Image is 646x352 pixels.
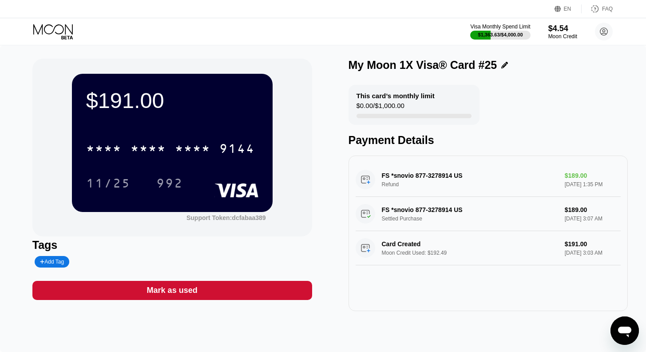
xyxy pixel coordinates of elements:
[40,259,64,265] div: Add Tag
[548,24,577,33] div: $4.54
[470,24,530,30] div: Visa Monthly Spend Limit
[478,32,523,37] div: $1,363.63 / $4,000.00
[35,256,69,268] div: Add Tag
[564,6,571,12] div: EN
[156,177,183,192] div: 992
[219,143,255,157] div: 9144
[548,24,577,40] div: $4.54Moon Credit
[32,239,312,252] div: Tags
[610,316,639,345] iframe: Button to launch messaging window
[186,214,266,221] div: Support Token: dcfabaa389
[582,4,613,13] div: FAQ
[79,172,137,194] div: 11/25
[150,172,190,194] div: 992
[86,88,258,113] div: $191.00
[357,102,404,114] div: $0.00 / $1,000.00
[349,59,497,72] div: My Moon 1X Visa® Card #25
[548,33,577,40] div: Moon Credit
[349,134,628,147] div: Payment Details
[470,24,530,40] div: Visa Monthly Spend Limit$1,363.63/$4,000.00
[602,6,613,12] div: FAQ
[357,92,435,100] div: This card’s monthly limit
[32,281,312,300] div: Mark as used
[147,285,198,296] div: Mark as used
[86,177,131,192] div: 11/25
[555,4,582,13] div: EN
[186,214,266,221] div: Support Token:dcfabaa389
